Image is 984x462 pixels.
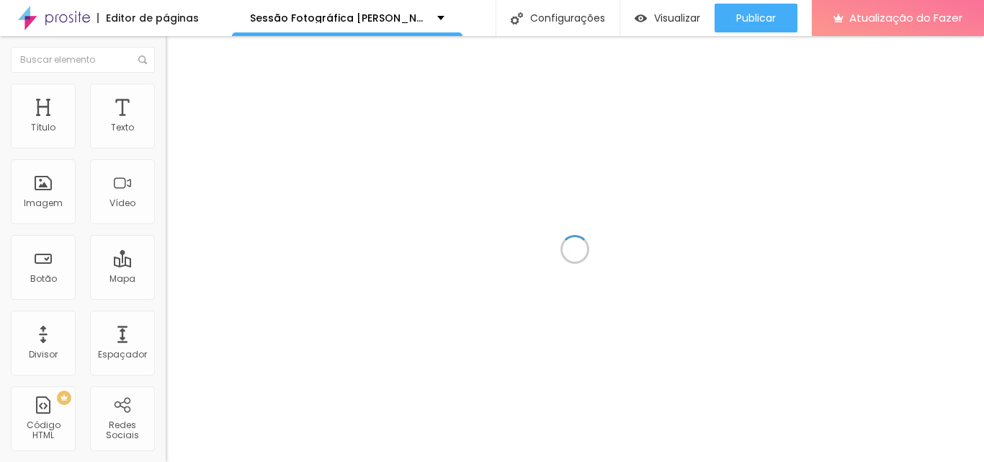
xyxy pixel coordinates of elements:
font: Título [31,121,55,133]
font: Código HTML [27,419,61,441]
font: Espaçador [98,348,147,360]
img: Ícone [138,55,147,64]
font: Visualizar [654,11,700,25]
button: Visualizar [620,4,715,32]
font: Imagem [24,197,63,209]
font: Configurações [530,11,605,25]
img: view-1.svg [635,12,647,25]
input: Buscar elemento [11,47,155,73]
font: Divisor [29,348,58,360]
font: Vídeo [109,197,135,209]
font: Atualização do Fazer [849,10,962,25]
font: Publicar [736,11,776,25]
font: Texto [111,121,134,133]
font: Sessão Fotográfica [PERSON_NAME] [250,11,442,25]
font: Redes Sociais [106,419,139,441]
font: Botão [30,272,57,285]
font: Mapa [109,272,135,285]
font: Editor de páginas [106,11,199,25]
img: Ícone [511,12,523,25]
button: Publicar [715,4,797,32]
